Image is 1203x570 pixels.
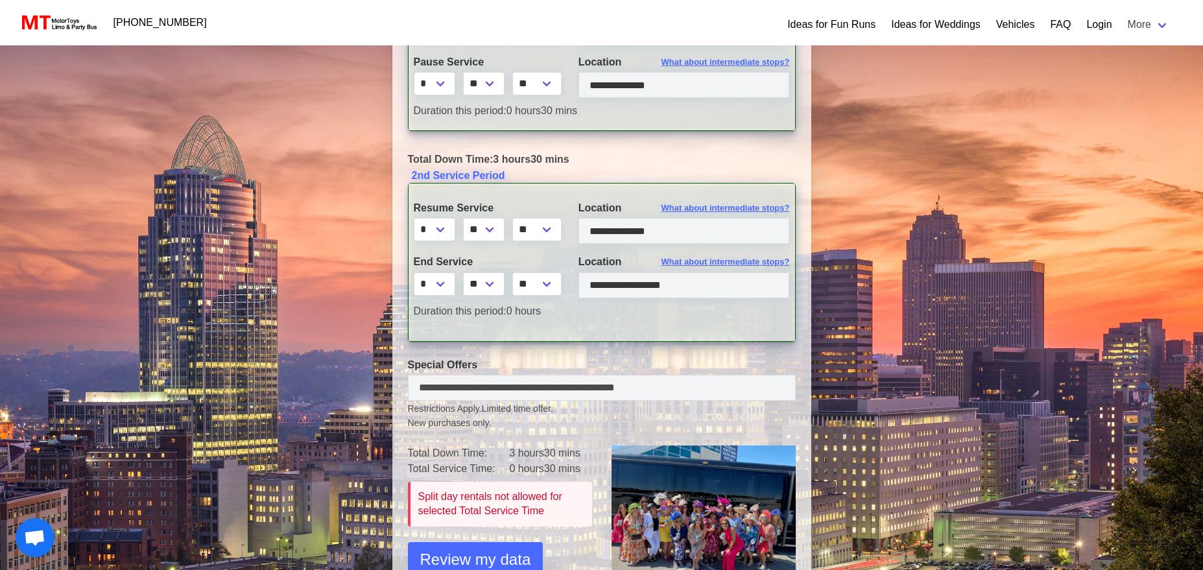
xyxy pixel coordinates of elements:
[398,152,805,167] div: 3 hours
[1120,12,1177,38] a: More
[578,56,622,67] span: Location
[408,403,796,430] small: Restrictions Apply.
[544,463,580,474] span: 30 mins
[408,445,510,461] td: Total Down Time:
[578,254,790,270] label: Location
[891,17,981,32] a: Ideas for Weddings
[541,105,577,116] span: 30 mins
[408,416,796,430] span: New purchases only.
[996,17,1035,32] a: Vehicles
[509,461,591,477] td: 0 hours
[787,17,875,32] a: Ideas for Fun Runs
[661,202,790,215] span: What about intermediate stops?
[661,255,790,268] span: What about intermediate stops?
[18,14,98,32] img: MotorToys Logo
[418,490,584,519] div: Split day rentals not allowed for selected Total Service Time
[414,54,559,70] label: Pause Service
[414,305,506,316] span: Duration this period:
[408,461,510,477] td: Total Service Time:
[16,518,54,557] div: Open chat
[414,105,506,116] span: Duration this period:
[414,200,559,216] label: Resume Service
[106,10,215,36] a: [PHONE_NUMBER]
[544,447,580,458] span: 30 mins
[404,103,800,119] div: 0 hours
[1086,17,1112,32] a: Login
[408,154,494,165] span: Total Down Time:
[661,56,790,69] span: What about intermediate stops?
[414,254,559,270] label: End Service
[482,402,553,416] span: Limited time offer.
[578,200,790,216] label: Location
[1050,17,1071,32] a: FAQ
[404,303,569,319] div: 0 hours
[509,445,591,461] td: 3 hours
[408,357,796,373] label: Special Offers
[530,154,569,165] span: 30 mins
